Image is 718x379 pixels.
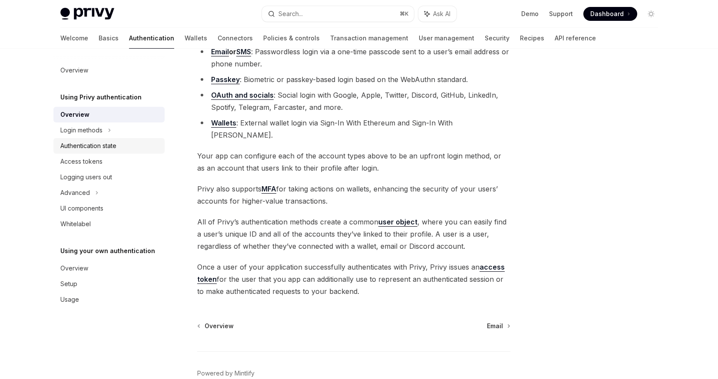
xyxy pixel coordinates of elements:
[60,28,88,49] a: Welcome
[53,260,165,276] a: Overview
[487,322,503,330] span: Email
[487,322,510,330] a: Email
[60,203,103,214] div: UI components
[53,63,165,78] a: Overview
[60,172,112,182] div: Logging users out
[521,10,539,18] a: Demo
[60,279,77,289] div: Setup
[197,261,510,297] span: Once a user of your application successfully authenticates with Privy, Privy issues an for the us...
[60,65,88,76] div: Overview
[211,75,240,84] a: Passkey
[278,9,303,19] div: Search...
[197,150,510,174] span: Your app can configure each of the account types above to be an upfront login method, or as an ac...
[99,28,119,49] a: Basics
[590,10,624,18] span: Dashboard
[197,117,510,141] li: : External wallet login via Sign-In With Ethereum and Sign-In With [PERSON_NAME].
[60,263,88,274] div: Overview
[261,185,276,194] a: MFA
[198,322,234,330] a: Overview
[644,7,658,21] button: Toggle dark mode
[583,7,637,21] a: Dashboard
[236,47,251,56] a: SMS
[549,10,573,18] a: Support
[53,169,165,185] a: Logging users out
[263,28,320,49] a: Policies & controls
[60,246,155,256] h5: Using your own authentication
[197,369,255,378] a: Powered by Mintlify
[433,10,450,18] span: Ask AI
[197,46,510,70] li: : Passwordless login via a one-time passcode sent to a user’s email address or phone number.
[330,28,408,49] a: Transaction management
[53,154,165,169] a: Access tokens
[211,47,229,56] a: Email
[60,188,90,198] div: Advanced
[218,28,253,49] a: Connectors
[53,138,165,154] a: Authentication state
[129,28,174,49] a: Authentication
[197,183,510,207] span: Privy also supports for taking actions on wallets, enhancing the security of your users’ accounts...
[60,92,142,102] h5: Using Privy authentication
[520,28,544,49] a: Recipes
[60,109,89,120] div: Overview
[197,73,510,86] li: : Biometric or passkey-based login based on the WebAuthn standard.
[555,28,596,49] a: API reference
[53,276,165,292] a: Setup
[211,91,274,100] a: OAuth and socials
[400,10,409,17] span: ⌘ K
[60,156,103,167] div: Access tokens
[205,322,234,330] span: Overview
[419,28,474,49] a: User management
[418,6,457,22] button: Ask AI
[60,219,91,229] div: Whitelabel
[60,125,103,135] div: Login methods
[378,218,417,227] a: user object
[197,89,510,113] li: : Social login with Google, Apple, Twitter, Discord, GitHub, LinkedIn, Spotify, Telegram, Farcast...
[485,28,510,49] a: Security
[211,47,251,56] strong: or
[53,107,165,122] a: Overview
[211,119,236,128] a: Wallets
[60,8,114,20] img: light logo
[262,6,414,22] button: Search...⌘K
[53,216,165,232] a: Whitelabel
[53,201,165,216] a: UI components
[185,28,207,49] a: Wallets
[60,294,79,305] div: Usage
[197,216,510,252] span: All of Privy’s authentication methods create a common , where you can easily find a user’s unique...
[60,141,116,151] div: Authentication state
[53,292,165,307] a: Usage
